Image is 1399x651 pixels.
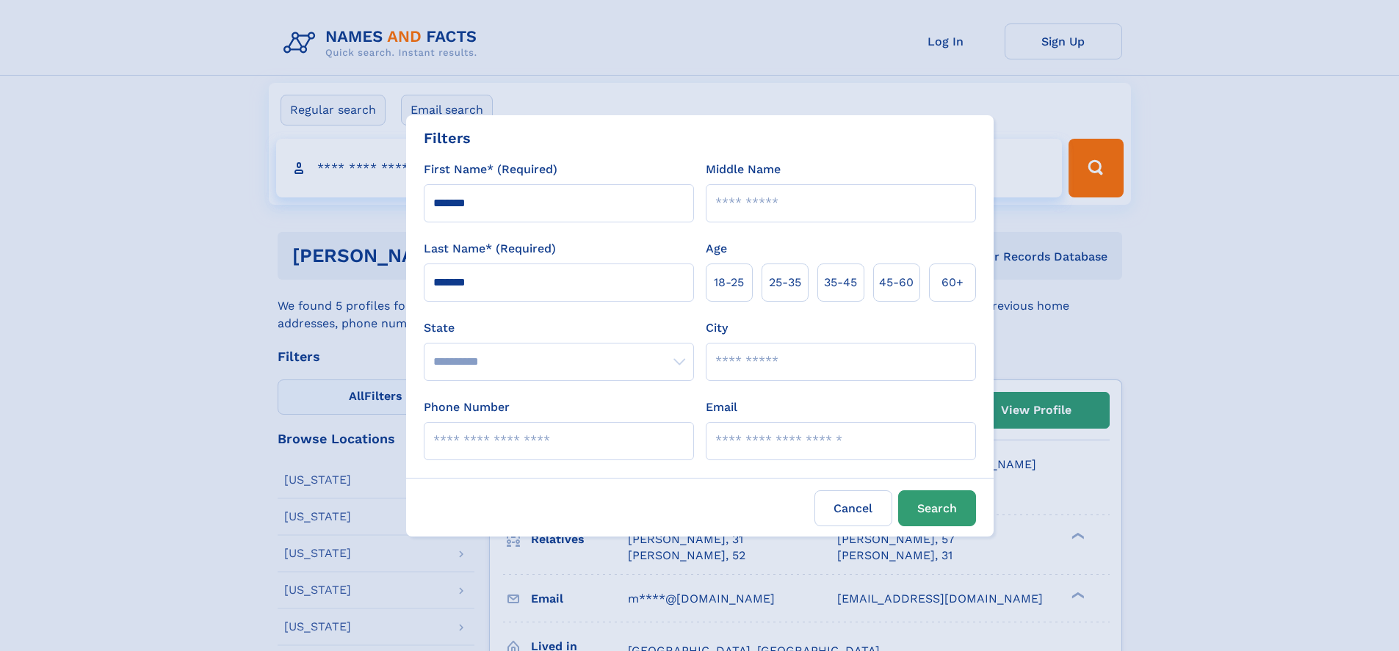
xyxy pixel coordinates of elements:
label: Phone Number [424,399,510,416]
span: 18‑25 [714,274,744,291]
label: Cancel [814,490,892,526]
label: First Name* (Required) [424,161,557,178]
label: Last Name* (Required) [424,240,556,258]
span: 60+ [941,274,964,291]
span: 45‑60 [879,274,914,291]
label: City [706,319,728,337]
span: 25‑35 [769,274,801,291]
label: Age [706,240,727,258]
span: 35‑45 [824,274,857,291]
label: State [424,319,694,337]
button: Search [898,490,976,526]
label: Middle Name [706,161,781,178]
label: Email [706,399,737,416]
div: Filters [424,127,471,149]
